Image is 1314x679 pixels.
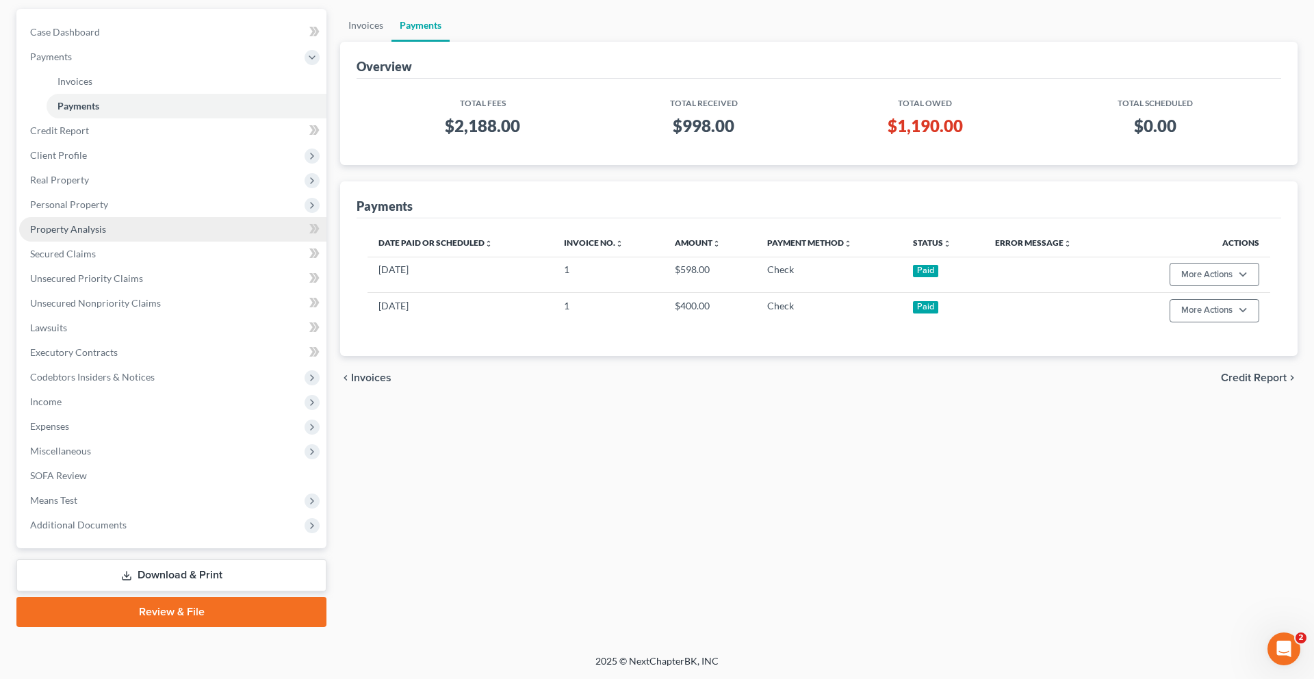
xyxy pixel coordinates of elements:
[30,149,87,161] span: Client Profile
[1267,632,1300,665] iframe: Intercom live chat
[1051,115,1259,137] h3: $0.00
[378,115,587,137] h3: $2,188.00
[357,58,412,75] div: Overview
[30,420,69,432] span: Expenses
[30,494,77,506] span: Means Test
[1064,240,1072,248] i: unfold_more
[19,463,326,488] a: SOFA Review
[1296,632,1306,643] span: 2
[1221,372,1298,383] button: Credit Report chevron_right
[368,257,553,292] td: [DATE]
[340,372,351,383] i: chevron_left
[664,293,756,329] td: $400.00
[351,372,391,383] span: Invoices
[30,26,100,38] span: Case Dashboard
[30,322,67,333] span: Lawsuits
[767,238,852,248] a: Payment Methodunfold_more
[553,293,664,329] td: 1
[19,118,326,143] a: Credit Report
[485,240,493,248] i: unfold_more
[19,242,326,266] a: Secured Claims
[19,20,326,44] a: Case Dashboard
[30,174,89,185] span: Real Property
[1118,229,1270,257] th: Actions
[810,90,1040,110] th: Total Owed
[19,217,326,242] a: Property Analysis
[30,519,127,530] span: Additional Documents
[30,445,91,457] span: Miscellaneous
[30,51,72,62] span: Payments
[57,100,99,112] span: Payments
[712,240,721,248] i: unfold_more
[16,597,326,627] a: Review & File
[30,248,96,259] span: Secured Claims
[30,371,155,383] span: Codebtors Insiders & Notices
[664,257,756,292] td: $598.00
[995,238,1072,248] a: Error Messageunfold_more
[553,257,664,292] td: 1
[943,240,951,248] i: unfold_more
[57,75,92,87] span: Invoices
[1040,90,1270,110] th: Total Scheduled
[16,559,326,591] a: Download & Print
[267,654,1047,679] div: 2025 © NextChapterBK, INC
[19,291,326,316] a: Unsecured Nonpriority Claims
[19,316,326,340] a: Lawsuits
[378,238,493,248] a: Date Paid or Scheduledunfold_more
[913,265,939,277] div: Paid
[368,90,597,110] th: Total Fees
[597,90,810,110] th: Total Received
[1221,372,1287,383] span: Credit Report
[47,94,326,118] a: Payments
[30,198,108,210] span: Personal Property
[340,9,391,42] a: Invoices
[1170,263,1259,286] button: More Actions
[608,115,799,137] h3: $998.00
[675,238,721,248] a: Amountunfold_more
[1287,372,1298,383] i: chevron_right
[391,9,450,42] a: Payments
[30,396,62,407] span: Income
[357,198,413,214] div: Payments
[564,238,623,248] a: Invoice No.unfold_more
[340,372,391,383] button: chevron_left Invoices
[844,240,852,248] i: unfold_more
[368,293,553,329] td: [DATE]
[30,223,106,235] span: Property Analysis
[913,301,939,313] div: Paid
[30,470,87,481] span: SOFA Review
[30,125,89,136] span: Credit Report
[47,69,326,94] a: Invoices
[913,238,951,248] a: Statusunfold_more
[19,340,326,365] a: Executory Contracts
[1170,299,1259,322] button: More Actions
[30,346,118,358] span: Executory Contracts
[615,240,623,248] i: unfold_more
[756,293,902,329] td: Check
[821,115,1029,137] h3: $1,190.00
[756,257,902,292] td: Check
[30,272,143,284] span: Unsecured Priority Claims
[30,297,161,309] span: Unsecured Nonpriority Claims
[19,266,326,291] a: Unsecured Priority Claims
